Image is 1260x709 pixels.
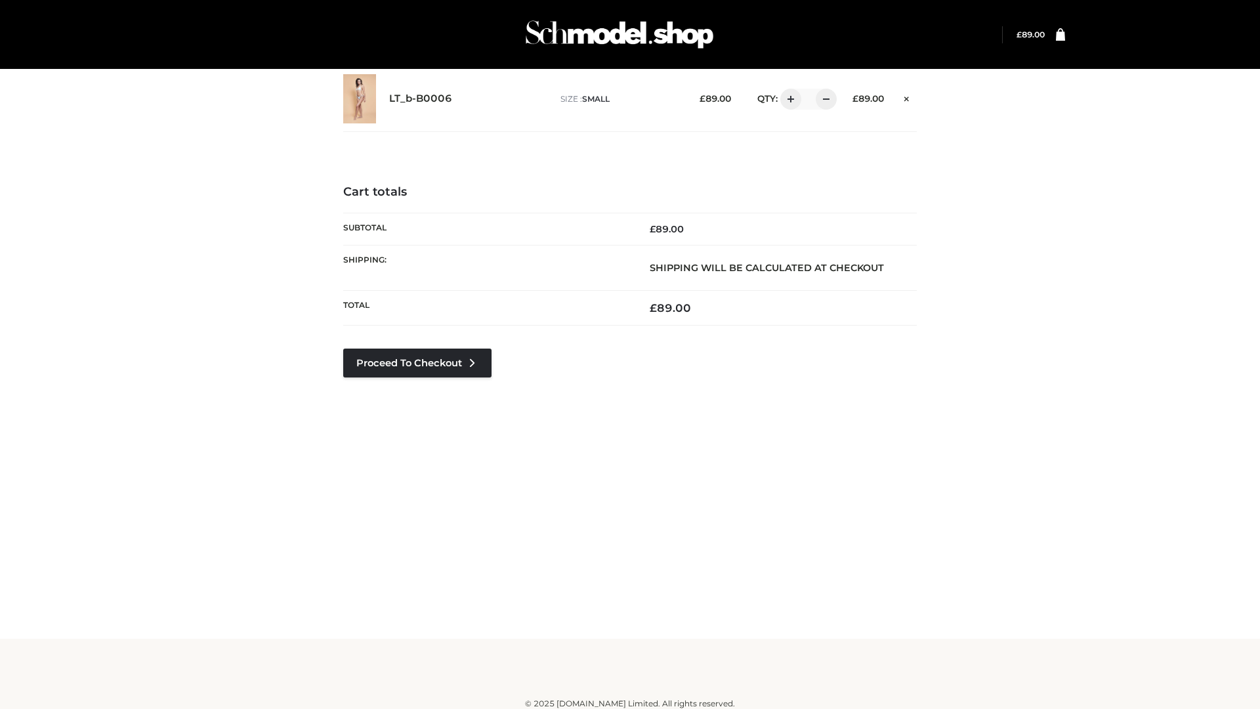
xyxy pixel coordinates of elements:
[700,93,705,104] span: £
[650,262,884,274] strong: Shipping will be calculated at checkout
[1017,30,1022,39] span: £
[650,301,657,314] span: £
[1017,30,1045,39] a: £89.00
[852,93,858,104] span: £
[343,74,376,123] img: LT_b-B0006 - SMALL
[343,213,630,245] th: Subtotal
[650,223,684,235] bdi: 89.00
[744,89,832,110] div: QTY:
[1017,30,1045,39] bdi: 89.00
[852,93,884,104] bdi: 89.00
[560,93,679,105] p: size :
[343,291,630,326] th: Total
[582,94,610,104] span: SMALL
[650,223,656,235] span: £
[343,349,492,377] a: Proceed to Checkout
[343,245,630,290] th: Shipping:
[897,89,917,106] a: Remove this item
[650,301,691,314] bdi: 89.00
[521,9,718,60] img: Schmodel Admin 964
[700,93,731,104] bdi: 89.00
[343,185,917,200] h4: Cart totals
[389,93,452,105] a: LT_b-B0006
